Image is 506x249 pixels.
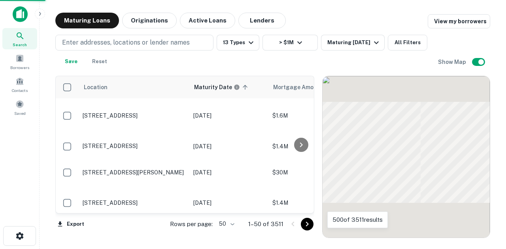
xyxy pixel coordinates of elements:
[13,6,28,22] img: capitalize-icon.png
[55,13,119,28] button: Maturing Loans
[83,199,185,206] p: [STREET_ADDRESS]
[238,13,286,28] button: Lenders
[170,219,213,229] p: Rows per page:
[13,41,27,48] span: Search
[189,76,268,98] th: Maturity dates displayed may be estimated. Please contact the lender for the most accurate maturi...
[83,169,185,176] p: [STREET_ADDRESS][PERSON_NAME]
[2,74,37,95] a: Contacts
[55,35,213,51] button: Enter addresses, locations or lender names
[388,35,427,51] button: All Filters
[321,35,385,51] button: Maturing [DATE]
[14,110,26,116] span: Saved
[272,198,351,207] p: $1.4M
[272,142,351,151] p: $1.4M
[2,28,37,49] a: Search
[83,112,185,119] p: [STREET_ADDRESS]
[79,76,189,98] th: Location
[332,215,383,225] p: 500 of 3511 results
[193,168,264,177] p: [DATE]
[62,38,190,47] p: Enter addresses, locations or lender names
[323,76,490,238] div: 0
[194,83,240,92] div: Maturity dates displayed may be estimated. Please contact the lender for the most accurate maturi...
[2,51,37,72] a: Borrowers
[83,142,185,150] p: [STREET_ADDRESS]
[268,76,355,98] th: Mortgage Amount
[180,13,235,28] button: Active Loans
[87,54,112,69] button: Reset
[193,198,264,207] p: [DATE]
[428,14,490,28] a: View my borrowers
[10,64,29,71] span: Borrowers
[193,111,264,120] p: [DATE]
[248,219,283,229] p: 1–50 of 3511
[193,142,264,151] p: [DATE]
[122,13,177,28] button: Originations
[262,35,318,51] button: > $1M
[216,218,236,230] div: 50
[194,83,250,92] span: Maturity dates displayed may be estimated. Please contact the lender for the most accurate maturi...
[466,186,506,224] iframe: Chat Widget
[217,35,259,51] button: 13 Types
[301,218,313,230] button: Go to next page
[273,82,333,92] span: Mortgage Amount
[59,54,84,69] button: Save your search to get updates of matches that match your search criteria.
[194,83,232,92] h6: Maturity Date
[327,38,381,47] div: Maturing [DATE]
[55,218,86,230] button: Export
[2,97,37,118] a: Saved
[272,168,351,177] p: $30M
[272,111,351,120] p: $1.6M
[83,82,118,92] span: Location
[438,58,467,66] h6: Show Map
[12,87,28,94] span: Contacts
